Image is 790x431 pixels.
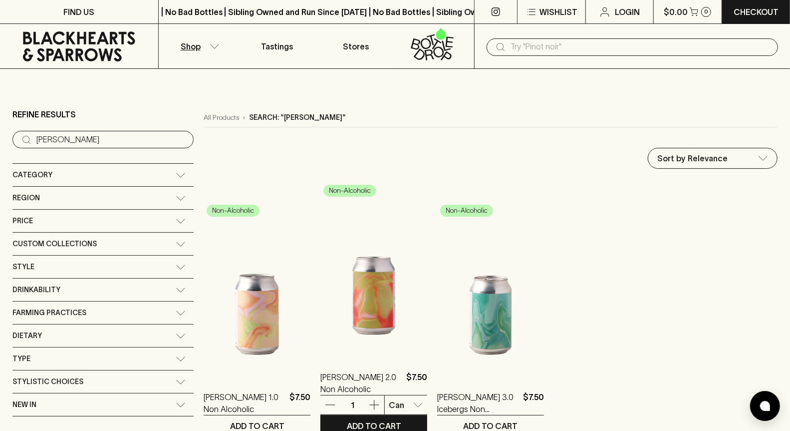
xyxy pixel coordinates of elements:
a: [PERSON_NAME] 2.0 Non Alcoholic [320,371,402,395]
span: Drinkability [12,284,60,296]
button: Shop [159,24,238,68]
span: Type [12,353,30,365]
p: Refine Results [12,108,76,120]
div: Sort by Relevance [648,148,777,168]
span: Farming Practices [12,307,86,319]
p: $7.50 [523,391,544,415]
div: Style [12,256,194,278]
a: Stores [316,24,395,68]
a: Tastings [238,24,316,68]
p: Stores [343,40,369,52]
p: Checkout [734,6,779,18]
p: › [243,112,245,123]
span: Dietary [12,330,42,342]
span: Style [12,261,34,273]
p: Login [615,6,640,18]
span: New In [12,399,36,411]
p: Sort by Relevance [657,152,728,164]
a: [PERSON_NAME] 1.0 Non Alcoholic [204,391,285,415]
div: Category [12,164,194,186]
input: Try "Pinot noir" [511,39,770,55]
img: bubble-icon [760,401,770,411]
p: 1 [340,400,364,411]
img: TINA 1.0 Non Alcoholic [204,201,310,376]
div: Type [12,348,194,370]
p: Can [389,399,404,411]
p: $0.00 [664,6,688,18]
p: Search: "[PERSON_NAME]" [249,112,346,123]
div: Region [12,187,194,209]
span: Price [12,215,33,227]
a: All Products [204,112,239,123]
p: Shop [181,40,201,52]
p: Wishlist [539,6,577,18]
p: 0 [704,9,708,14]
span: Region [12,192,40,204]
div: New In [12,394,194,416]
img: TINA 2.0 Non Alcoholic [320,181,427,356]
div: Can [385,395,427,415]
p: $7.50 [406,371,427,395]
p: $7.50 [289,391,310,415]
div: Farming Practices [12,302,194,324]
div: Dietary [12,325,194,347]
p: FIND US [63,6,94,18]
div: Stylistic Choices [12,371,194,393]
span: Stylistic Choices [12,376,83,388]
div: Price [12,210,194,232]
span: Category [12,169,52,181]
span: Custom Collections [12,238,97,250]
input: Try “Pinot noir” [36,132,186,148]
a: [PERSON_NAME] 3.0 Icebergs Non Alcoholic [437,391,519,415]
div: Custom Collections [12,233,194,255]
p: Tastings [261,40,293,52]
div: Drinkability [12,279,194,301]
img: TINA 3.0 Icebergs Non Alcoholic [437,201,544,376]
